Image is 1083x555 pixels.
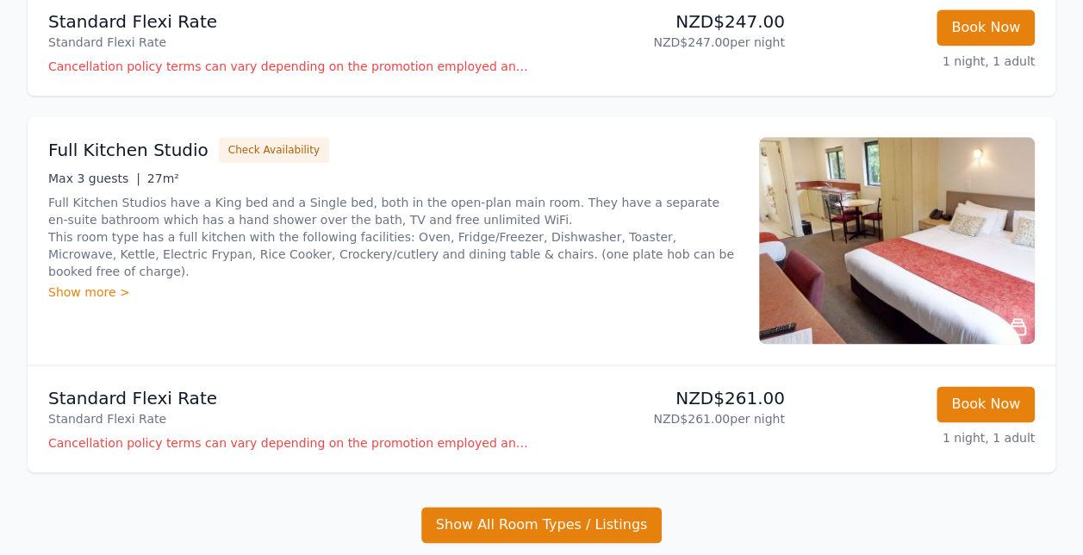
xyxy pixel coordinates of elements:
[48,284,738,301] div: Show more >
[48,171,140,185] span: Max 3 guests |
[48,434,535,452] p: Cancellation policy terms can vary depending on the promotion employed and the time of stay of th...
[48,58,535,75] p: Cancellation policy terms can vary depending on the promotion employed and the time of stay of th...
[421,507,663,543] button: Show All Room Types / Listings
[799,53,1035,70] p: 1 night, 1 adult
[48,194,738,280] p: Full Kitchen Studios have a King bed and a Single bed, both in the open-plan main room. They have...
[48,386,535,410] p: Standard Flexi Rate
[48,34,535,51] p: Standard Flexi Rate
[549,410,785,427] p: NZD$261.00 per night
[48,138,209,162] h3: Full Kitchen Studio
[937,386,1035,422] button: Book Now
[147,171,179,185] span: 27m²
[48,410,535,427] p: Standard Flexi Rate
[799,429,1035,446] p: 1 night, 1 adult
[549,34,785,51] p: NZD$247.00 per night
[48,9,535,34] p: Standard Flexi Rate
[549,386,785,410] p: NZD$261.00
[549,9,785,34] p: NZD$247.00
[937,9,1035,46] button: Book Now
[219,137,329,163] button: Check Availability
